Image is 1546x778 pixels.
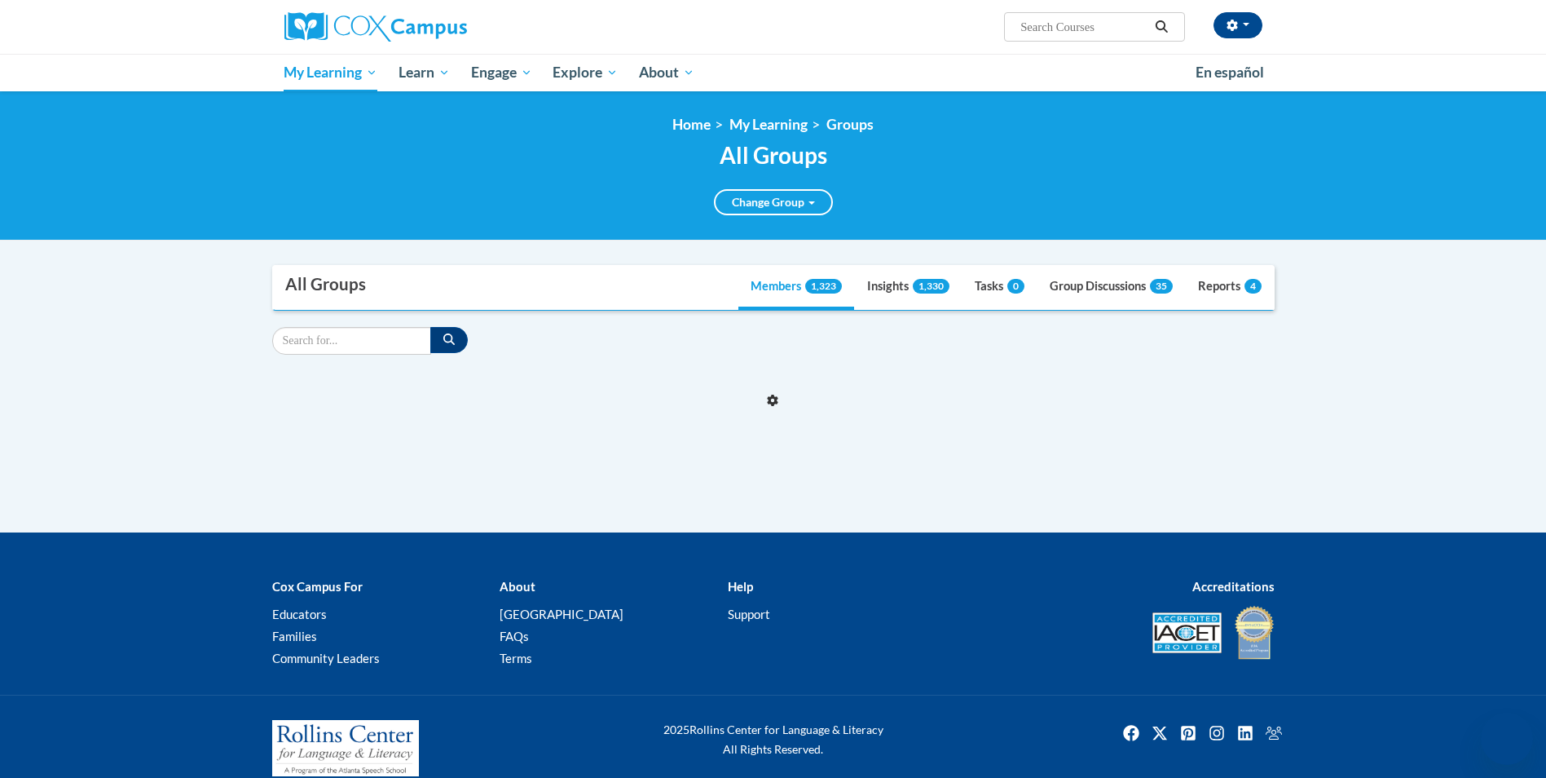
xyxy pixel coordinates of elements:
[1204,720,1230,746] img: Instagram icon
[272,579,363,594] b: Cox Campus For
[728,607,770,621] a: Support
[500,629,529,643] a: FAQs
[399,63,450,82] span: Learn
[388,54,460,91] a: Learn
[500,607,623,621] a: [GEOGRAPHIC_DATA]
[471,63,532,82] span: Engage
[1118,720,1144,746] img: Facebook icon
[430,327,468,353] button: Search
[826,116,874,133] a: Groups
[1261,720,1287,746] a: Facebook Group
[500,651,532,665] a: Terms
[692,142,855,170] h2: All Groups
[1234,604,1275,661] img: IDA® Accredited
[284,63,377,82] span: My Learning
[1481,713,1533,765] iframe: Button to launch messaging window
[274,54,389,91] a: My Learning
[1037,266,1185,310] a: Group Discussions35
[500,579,535,594] b: About
[1175,720,1201,746] img: Pinterest icon
[1232,720,1258,746] img: LinkedIn icon
[714,189,833,215] a: Change Group
[1007,279,1024,294] span: 0
[1019,17,1149,37] input: Search Courses
[542,54,628,91] a: Explore
[1175,720,1201,746] a: Pinterest
[1213,12,1262,38] button: Account Settings
[1192,579,1275,594] b: Accreditations
[1152,612,1222,653] img: Accredited IACET® Provider
[738,266,854,310] a: Members1,323
[1196,64,1264,81] span: En español
[1185,55,1275,90] a: En español
[805,279,842,294] span: 1,323
[729,116,808,133] a: My Learning
[460,54,543,91] a: Engage
[285,274,366,294] div: All Groups
[1147,720,1173,746] img: Twitter icon
[913,279,949,294] span: 1,330
[260,54,1287,91] div: Main menu
[628,54,705,91] a: About
[1261,720,1287,746] img: Facebook group icon
[962,266,1037,310] a: Tasks0
[272,327,431,355] input: Search
[672,116,711,133] a: Home
[272,651,380,665] a: Community Leaders
[602,720,945,759] div: Rollins Center for Language & Literacy All Rights Reserved.
[553,63,618,82] span: Explore
[1244,279,1262,294] span: 4
[728,579,753,594] b: Help
[1147,720,1173,746] a: Twitter
[272,629,317,643] a: Families
[272,607,327,621] a: Educators
[855,266,962,310] a: Insights1,330
[272,720,419,777] img: Rollins Center for Language & Literacy - A Program of the Atlanta Speech School
[1186,266,1274,310] a: Reports4
[663,723,689,736] span: 2025
[1149,17,1174,37] button: Search
[639,63,694,82] span: About
[1150,279,1173,294] span: 35
[1232,720,1258,746] a: Linkedin
[1204,720,1230,746] a: Instagram
[1118,720,1144,746] a: Facebook
[284,12,467,42] img: Cox Campus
